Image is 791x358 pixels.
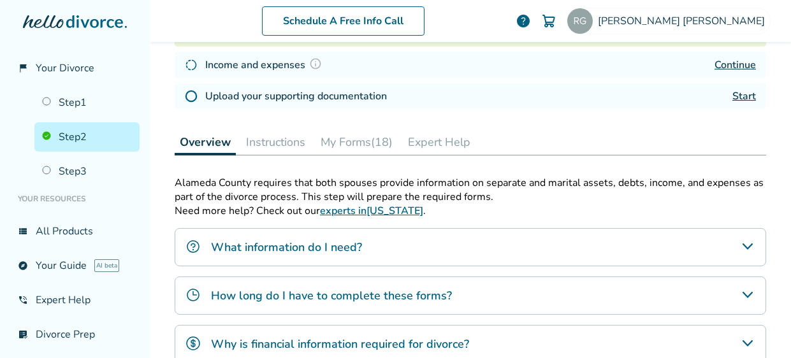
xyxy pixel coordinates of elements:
[211,287,452,304] h4: How long do I have to complete these forms?
[34,157,140,186] a: Step3
[18,295,28,305] span: phone_in_talk
[205,57,326,73] h4: Income and expenses
[18,226,28,236] span: view_list
[10,54,140,83] a: flag_2Your Divorce
[18,329,28,340] span: list_alt_check
[241,129,310,155] button: Instructions
[175,228,766,266] div: What information do I need?
[175,276,766,315] div: How long do I have to complete these forms?
[541,13,556,29] img: Cart
[185,287,201,303] img: How long do I have to complete these forms?
[567,8,593,34] img: rgarlick02@gmail.com
[320,204,423,218] a: experts in[US_STATE]
[10,320,140,349] a: list_alt_checkDivorce Prep
[10,217,140,246] a: view_listAll Products
[185,336,201,351] img: Why is financial information required for divorce?
[732,89,756,103] a: Start
[316,129,398,155] button: My Forms(18)
[36,61,94,75] span: Your Divorce
[185,90,198,103] img: Not Started
[185,59,198,71] img: In Progress
[211,336,469,352] h4: Why is financial information required for divorce?
[205,89,387,104] h4: Upload your supporting documentation
[715,58,756,72] a: Continue
[262,6,425,36] a: Schedule A Free Info Call
[598,14,770,28] span: [PERSON_NAME] [PERSON_NAME]
[211,239,362,255] h4: What information do I need?
[175,204,766,218] p: Need more help? Check out our .
[516,13,531,29] a: help
[34,88,140,117] a: Step1
[10,251,140,280] a: exploreYour GuideAI beta
[175,129,236,155] button: Overview
[309,57,322,70] img: Question Mark
[18,63,28,73] span: flag_2
[94,259,119,272] span: AI beta
[727,297,791,358] iframe: Chat Widget
[10,285,140,315] a: phone_in_talkExpert Help
[34,122,140,152] a: Step2
[18,261,28,271] span: explore
[10,186,140,211] li: Your Resources
[175,176,766,204] p: Alameda County requires that both spouses provide information on separate and marital assets, deb...
[185,239,201,254] img: What information do I need?
[403,129,475,155] button: Expert Help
